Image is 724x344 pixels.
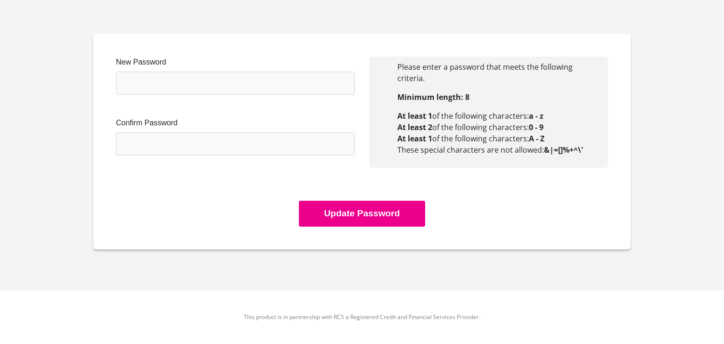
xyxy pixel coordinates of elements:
input: Enter new Password [116,72,355,95]
b: At least 1 [397,111,432,121]
b: a - z [529,111,543,121]
b: 0 - 9 [529,122,543,132]
li: Please enter a password that meets the following criteria. [397,61,599,84]
b: At least 1 [397,133,432,144]
li: of the following characters: [397,110,599,122]
button: Update Password [299,201,425,227]
b: &|=[]%+^\' [544,145,583,155]
p: This product is in partnership with RCS a Registered Credit and Financial Services Provider. [100,313,624,321]
b: A - Z [529,133,544,144]
li: of the following characters: [397,133,599,144]
li: of the following characters: [397,122,599,133]
label: Confirm Password [116,117,355,129]
b: Minimum length: 8 [397,92,469,102]
label: New Password [116,57,355,68]
b: At least 2 [397,122,432,132]
input: Confirm Password [116,132,355,156]
li: These special characters are not allowed: [397,144,599,156]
